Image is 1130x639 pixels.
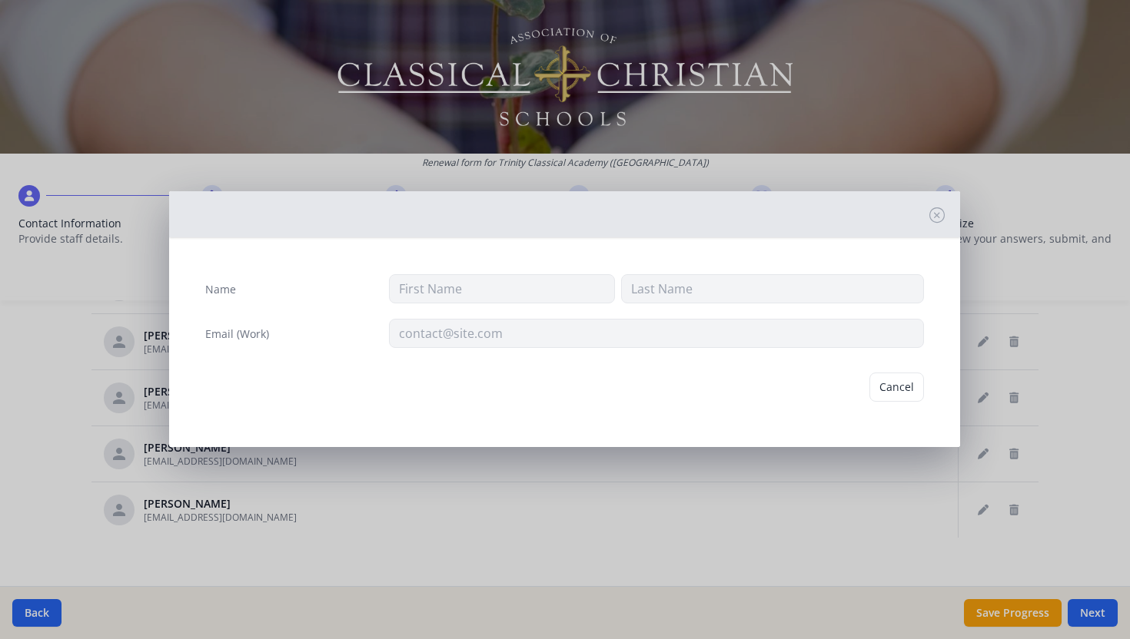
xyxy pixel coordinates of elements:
button: Cancel [869,372,924,402]
input: contact@site.com [389,319,924,348]
label: Name [205,282,236,297]
input: Last Name [621,274,924,303]
label: Email (Work) [205,326,269,342]
input: First Name [389,274,615,303]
